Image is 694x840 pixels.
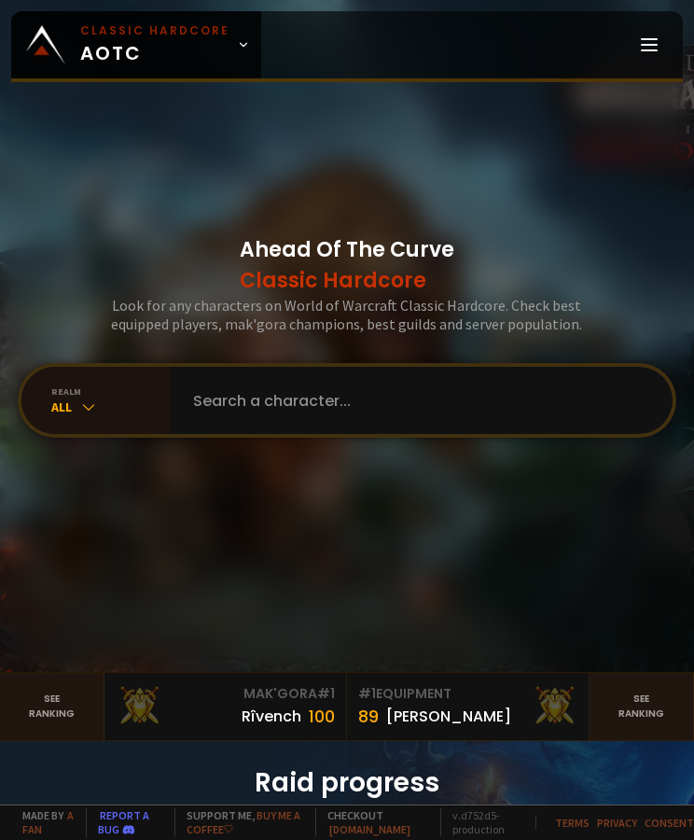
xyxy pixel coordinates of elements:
[98,808,149,836] a: Report a bug
[358,704,379,729] div: 89
[22,763,672,803] h1: Raid progress
[329,822,410,836] a: [DOMAIN_NAME]
[22,803,672,826] h4: Most recent raid cleaned by Classic Hardcore guilds
[317,684,335,703] span: # 1
[11,11,261,78] a: Classic HardcoreAOTC
[358,684,577,704] div: Equipment
[590,673,694,740] a: Seeranking
[182,367,651,434] input: Search a character...
[597,816,637,830] a: Privacy
[645,816,694,830] a: Consent
[22,808,74,836] a: a fan
[240,265,454,296] span: Classic Hardcore
[347,673,590,740] a: #1Equipment89[PERSON_NAME]
[80,22,229,39] small: Classic Hardcore
[440,808,524,836] span: v. d752d5 - production
[187,808,300,836] a: Buy me a coffee
[309,704,335,729] div: 100
[51,398,171,416] div: All
[315,808,429,836] span: Checkout
[240,234,454,296] h1: Ahead Of The Curve
[555,816,590,830] a: Terms
[104,296,590,333] h3: Look for any characters on World of Warcraft Classic Hardcore. Check best equipped players, mak'g...
[80,22,229,67] span: AOTC
[116,684,335,704] div: Mak'Gora
[358,684,376,703] span: # 1
[104,673,347,740] a: Mak'Gora#1Rîvench100
[386,705,511,728] div: [PERSON_NAME]
[51,385,171,398] div: realm
[11,808,75,836] span: Made by
[242,705,301,728] div: Rîvench
[174,808,304,836] span: Support me,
